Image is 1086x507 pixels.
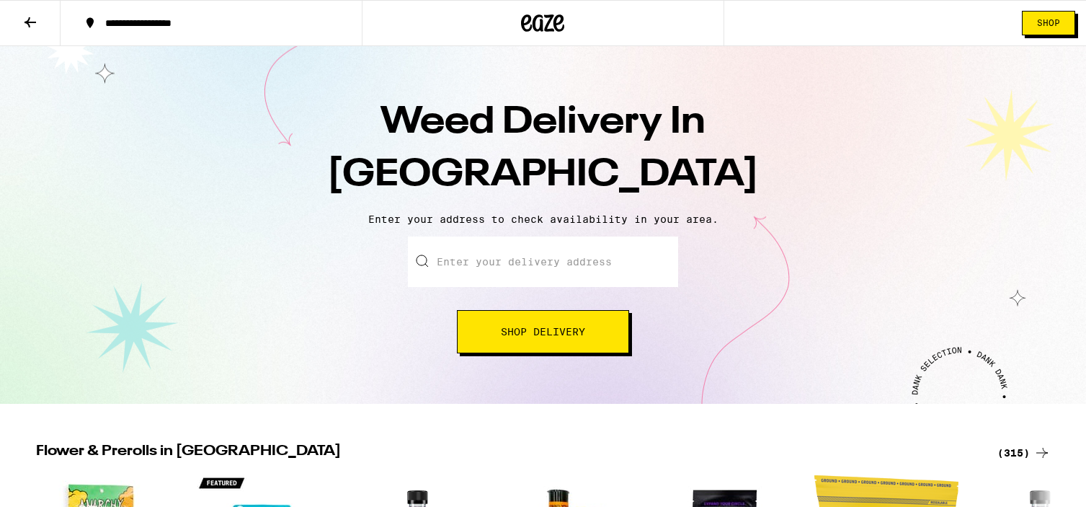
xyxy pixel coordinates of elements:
[408,237,678,287] input: Enter your delivery address
[1011,11,1086,35] a: Shop
[291,97,796,202] h1: Weed Delivery In
[14,213,1072,225] p: Enter your address to check availability in your area.
[1037,19,1060,27] span: Shop
[1022,11,1075,35] button: Shop
[457,310,629,353] button: Shop Delivery
[327,156,759,194] span: [GEOGRAPHIC_DATA]
[501,327,585,337] span: Shop Delivery
[997,444,1051,462] a: (315)
[36,444,980,462] h2: Flower & Prerolls in [GEOGRAPHIC_DATA]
